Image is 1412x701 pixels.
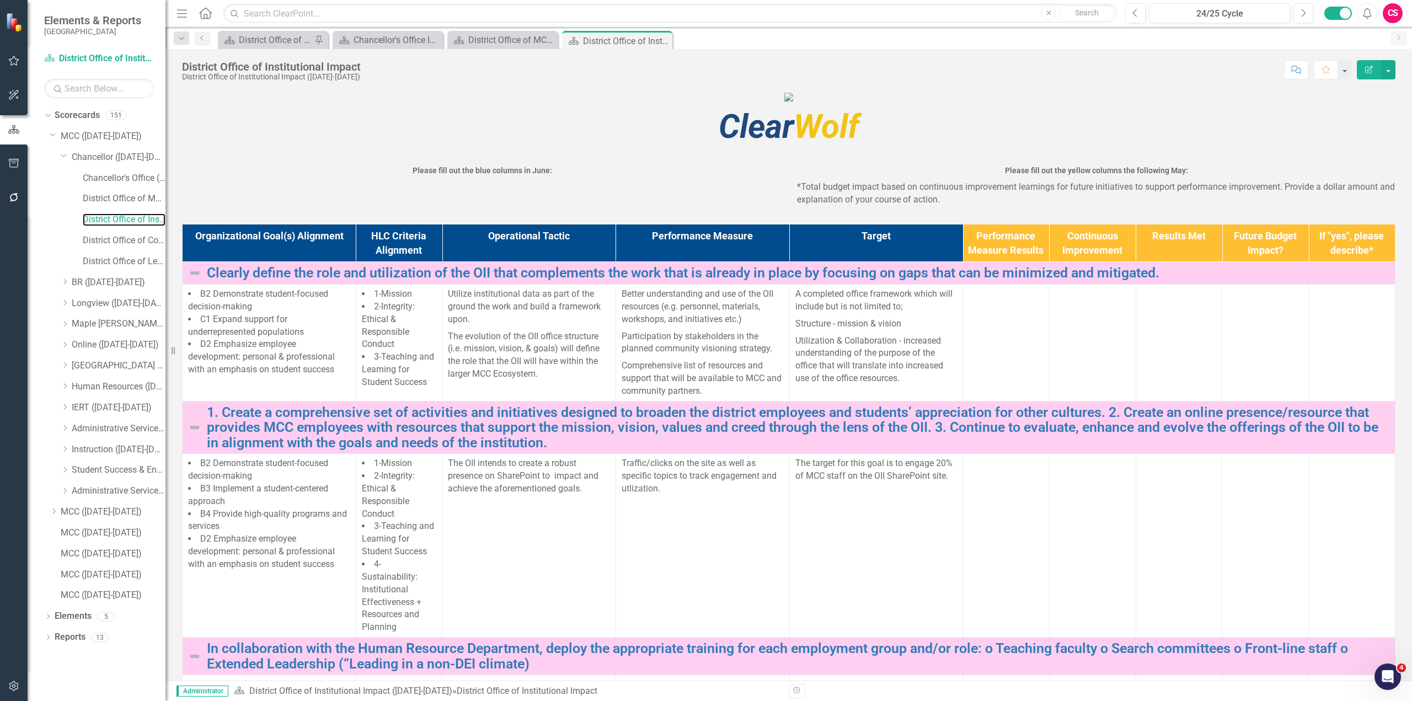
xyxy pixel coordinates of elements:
span: 4 [1397,663,1406,672]
td: Double-Click to Edit [789,454,963,638]
a: Maple [PERSON_NAME] ([DATE]-[DATE]) [72,318,165,330]
p: Traffic/clicks on the site as well as specific topics to track engagement and utlization. [622,457,784,495]
a: Administrative Services ([DATE]-[DATE]) [72,422,165,435]
span: B4 Provide high-quality programs and services [188,509,347,532]
button: CS [1383,3,1403,23]
p: Better understanding and use of the OII resources (e.g. personnel, materials, workshops, and init... [622,288,784,328]
a: District Office of MCC Foundation IEP [450,33,555,47]
iframe: Intercom live chat [1374,663,1401,690]
div: District Office of Institutional Impact [182,61,361,73]
td: Double-Click to Edit [1049,284,1136,401]
span: Clear [719,107,794,146]
span: B2 Demonstrate student-focused decision-making [188,458,328,481]
td: Double-Click to Edit [1309,284,1395,401]
a: MCC ([DATE]-[DATE]) [61,506,165,518]
a: District Office of Institutional Impact ([DATE]-[DATE]) [249,686,452,696]
p: Structure - mission & vision [795,315,958,333]
a: Human Resources ([DATE]-[DATE]) [72,381,165,393]
div: District Office of Procurement Services IEP [239,33,312,47]
a: Scorecards [55,109,100,122]
button: Search [1059,6,1114,21]
td: Double-Click to Edit Right Click for Context Menu [183,262,1395,285]
div: 5 [97,612,115,621]
span: D2 Emphasize employee development: personal & professional with an emphasis on student success [188,533,335,569]
a: Chancellor ([DATE]-[DATE]) [72,151,165,164]
p: Utilize institutional data as part of the ground the work and build a framework upon. [448,288,610,328]
a: District Office of Communications & Marketing Services ([DATE]-[DATE]) [83,234,165,247]
span: B3 Implement a student-centered approach [188,483,328,506]
span: *Total budget impact based on continuous improvement learnings for future initiatives to support ... [797,181,1395,205]
td: Double-Click to Edit [442,454,616,638]
p: Comprehensive list of resources and support that will be available to MCC and community partners. [622,357,784,398]
td: Double-Click to Edit Right Click for Context Menu [183,638,1395,675]
a: Online ([DATE]-[DATE]) [72,339,165,351]
td: Double-Click to Edit [963,454,1050,638]
td: Double-Click to Edit [1222,284,1309,401]
a: Chancellor's Office IEP [335,33,440,47]
div: 24/25 Cycle [1153,7,1286,20]
a: BR ([DATE]-[DATE]) [72,276,165,289]
p: The evolution of the OII office structure (i.e. mission, vision, & goals) will define the role th... [448,328,610,381]
span: 2-Integrity: Ethical & Responsible Conduct [362,301,415,350]
input: Search Below... [44,79,154,98]
td: Double-Click to Edit [356,284,442,401]
span: 3-Teaching and Learning for Student Success [362,521,434,556]
div: District Office of Institutional Impact [583,34,670,48]
a: Student Success & Engagement ([DATE]-[DATE]) [72,464,165,477]
img: Not Defined [188,421,201,434]
a: Clearly define the role and utilization of the OII that complements the work that is already in p... [207,265,1389,281]
p: The target for this goal is to engage 20% of MCC staff on the OII SharePoint site. [795,457,958,483]
a: [GEOGRAPHIC_DATA] ([DATE]-[DATE]) [72,360,165,372]
td: Double-Click to Edit [963,284,1050,401]
div: District Office of Institutional Impact ([DATE]-[DATE]) [182,73,361,81]
span: Wolf [719,107,859,146]
td: Double-Click to Edit [356,454,442,638]
div: District Office of Institutional Impact [457,686,597,696]
a: District Office of Legal ([DATE]-[DATE]) [83,255,165,268]
a: MCC ([DATE]-[DATE]) [61,569,165,581]
button: 24/25 Cycle [1149,3,1290,23]
img: ClearPoint Strategy [6,12,25,31]
a: MCC ([DATE]-[DATE]) [61,130,165,143]
a: In collaboration with the Human Resource Department, deploy the appropriate training for each emp... [207,641,1389,671]
td: Double-Click to Edit [183,284,356,401]
td: Double-Click to Edit [1136,284,1222,401]
img: mcc%20high%20quality%20v4.png [784,93,793,101]
span: 2-Integrity: Ethical & Responsible Conduct [362,470,415,519]
td: Double-Click to Edit [1222,454,1309,638]
a: Administrative Services ([DATE]-[DATE]) [72,485,165,497]
a: MCC ([DATE]-[DATE]) [61,548,165,560]
a: District Office of Institutional Impact ([DATE]-[DATE]) [44,52,154,65]
td: Double-Click to Edit [1309,454,1395,638]
a: IERT ([DATE]-[DATE]) [72,402,165,414]
a: District Office of MCC Foundation ([DATE]-[DATE]) [83,192,165,205]
span: Administrator [176,686,228,697]
p: A completed office framework which will include but is not limited to; [795,288,958,315]
span: 1-Mission [374,288,412,299]
td: Double-Click to Edit [183,454,356,638]
span: 1-Mission [374,458,412,468]
input: Search ClearPoint... [223,4,1117,23]
strong: Please fill out the blue columns in June: [413,166,552,175]
img: Not Defined [188,650,201,663]
a: 1. Create a comprehensive set of activities and initiatives designed to broaden the district empl... [207,405,1389,451]
a: Chancellor's Office ([DATE]-[DATE]) [83,172,165,185]
a: MCC ([DATE]-[DATE]) [61,527,165,539]
span: D2 Emphasize employee development: personal & professional with an emphasis on student success [188,339,335,374]
p: Participation by stakeholders in the planned community visioning strategy. [622,328,784,358]
td: Double-Click to Edit [616,284,789,401]
img: Not Defined [188,266,201,280]
a: Instruction ([DATE]-[DATE]) [72,443,165,456]
span: Elements & Reports [44,14,141,27]
span: 3-Teaching and Learning for Student Success [362,351,434,387]
td: Double-Click to Edit [1136,454,1222,638]
div: District Office of MCC Foundation IEP [468,33,555,47]
div: 151 [105,111,127,120]
td: Double-Click to Edit [616,454,789,638]
a: District Office of Procurement Services IEP [221,33,312,47]
small: [GEOGRAPHIC_DATA] [44,27,141,36]
a: Elements [55,610,92,623]
a: Reports [55,631,85,644]
td: Double-Click to Edit [789,284,963,401]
